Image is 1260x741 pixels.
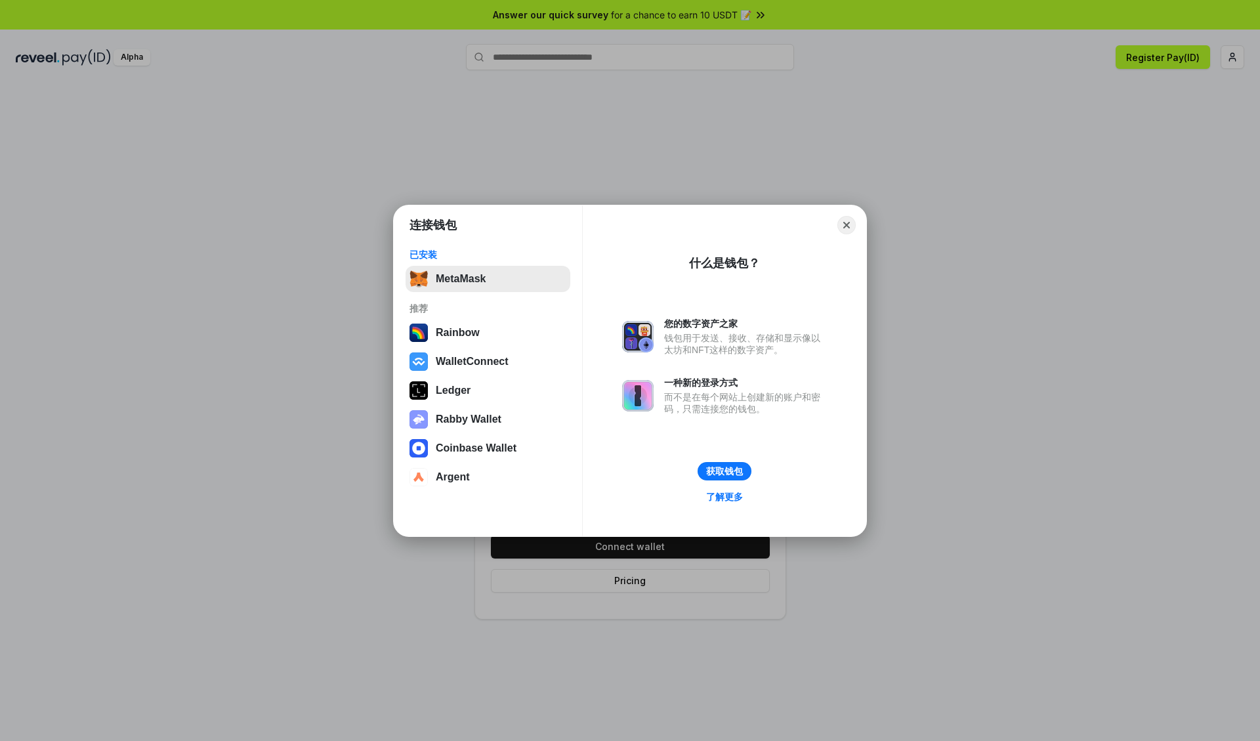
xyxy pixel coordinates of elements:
[706,491,743,503] div: 了解更多
[436,327,480,339] div: Rainbow
[622,321,654,352] img: svg+xml,%3Csvg%20xmlns%3D%22http%3A%2F%2Fwww.w3.org%2F2000%2Fsvg%22%20fill%3D%22none%22%20viewBox...
[409,352,428,371] img: svg+xml,%3Csvg%20width%3D%2228%22%20height%3D%2228%22%20viewBox%3D%220%200%2028%2028%22%20fill%3D...
[622,380,654,412] img: svg+xml,%3Csvg%20xmlns%3D%22http%3A%2F%2Fwww.w3.org%2F2000%2Fsvg%22%20fill%3D%22none%22%20viewBox...
[698,462,751,480] button: 获取钱包
[406,464,570,490] button: Argent
[664,332,827,356] div: 钱包用于发送、接收、存储和显示像以太坊和NFT这样的数字资产。
[409,303,566,314] div: 推荐
[406,266,570,292] button: MetaMask
[706,465,743,477] div: 获取钱包
[409,249,566,261] div: 已安装
[837,216,856,234] button: Close
[406,349,570,375] button: WalletConnect
[436,471,470,483] div: Argent
[664,377,827,389] div: 一种新的登录方式
[664,318,827,329] div: 您的数字资产之家
[664,391,827,415] div: 而不是在每个网站上创建新的账户和密码，只需连接您的钱包。
[406,377,570,404] button: Ledger
[406,320,570,346] button: Rainbow
[436,356,509,368] div: WalletConnect
[406,406,570,433] button: Rabby Wallet
[409,410,428,429] img: svg+xml,%3Csvg%20xmlns%3D%22http%3A%2F%2Fwww.w3.org%2F2000%2Fsvg%22%20fill%3D%22none%22%20viewBox...
[436,413,501,425] div: Rabby Wallet
[409,270,428,288] img: svg+xml,%3Csvg%20fill%3D%22none%22%20height%3D%2233%22%20viewBox%3D%220%200%2035%2033%22%20width%...
[409,439,428,457] img: svg+xml,%3Csvg%20width%3D%2228%22%20height%3D%2228%22%20viewBox%3D%220%200%2028%2028%22%20fill%3D...
[436,273,486,285] div: MetaMask
[409,468,428,486] img: svg+xml,%3Csvg%20width%3D%2228%22%20height%3D%2228%22%20viewBox%3D%220%200%2028%2028%22%20fill%3D...
[409,324,428,342] img: svg+xml,%3Csvg%20width%3D%22120%22%20height%3D%22120%22%20viewBox%3D%220%200%20120%20120%22%20fil...
[409,381,428,400] img: svg+xml,%3Csvg%20xmlns%3D%22http%3A%2F%2Fwww.w3.org%2F2000%2Fsvg%22%20width%3D%2228%22%20height%3...
[698,488,751,505] a: 了解更多
[689,255,760,271] div: 什么是钱包？
[436,442,516,454] div: Coinbase Wallet
[409,217,457,233] h1: 连接钱包
[436,385,471,396] div: Ledger
[406,435,570,461] button: Coinbase Wallet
